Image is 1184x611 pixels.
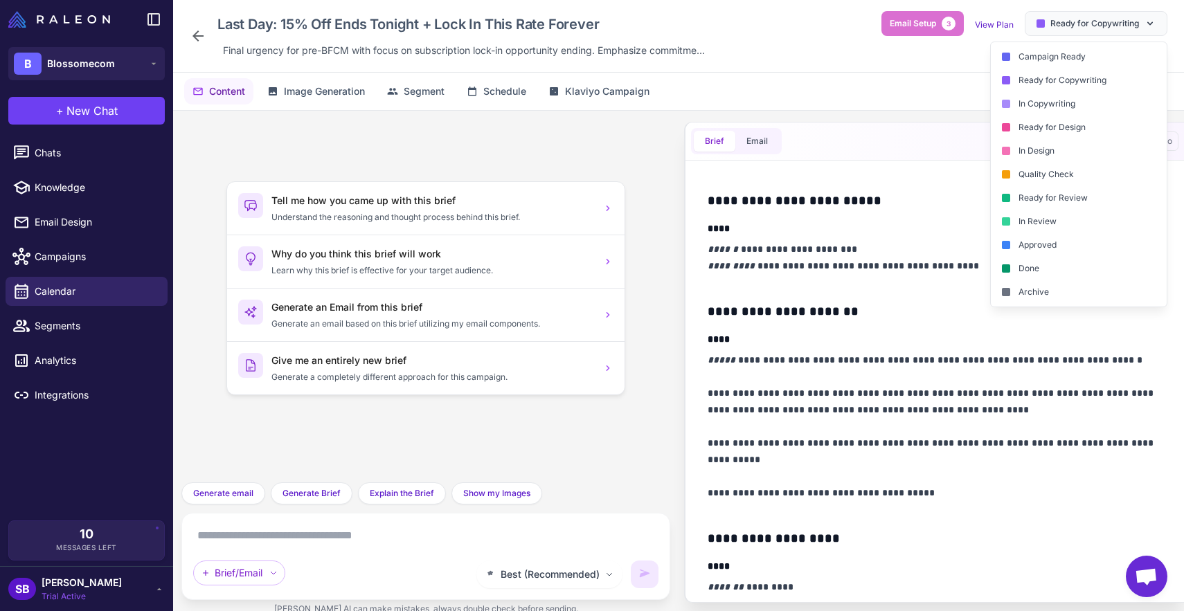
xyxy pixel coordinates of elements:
[991,233,1167,257] div: Approved
[451,482,542,504] button: Show my Images
[991,186,1167,210] div: Ready for Review
[458,78,535,104] button: Schedule
[212,11,710,37] div: Click to edit campaign name
[881,11,964,36] button: Email Setup3
[209,84,245,99] span: Content
[942,17,956,30] span: 3
[56,542,117,553] span: Messages Left
[271,264,594,277] p: Learn why this brief is effective for your target audience.
[35,318,156,334] span: Segments
[975,19,1014,30] a: View Plan
[379,78,453,104] button: Segment
[694,131,735,152] button: Brief
[476,560,622,588] button: Best (Recommended)
[271,318,594,330] p: Generate an email based on this brief utilizing my email components.
[271,353,594,368] h3: Give me an entirely new brief
[6,346,168,375] a: Analytics
[284,84,365,99] span: Image Generation
[483,84,526,99] span: Schedule
[271,300,594,315] h3: Generate an Email from this brief
[35,215,156,230] span: Email Design
[370,487,434,500] span: Explain the Brief
[223,43,705,58] span: Final urgency for pre-BFCM with focus on subscription lock-in opportunity ending. Emphasize commi...
[56,102,64,119] span: +
[271,371,594,383] p: Generate a completely different approach for this campaign.
[217,40,710,61] div: Click to edit description
[184,78,253,104] button: Content
[8,11,110,28] img: Raleon Logo
[271,193,594,208] h3: Tell me how you came up with this brief
[735,131,779,152] button: Email
[358,482,446,504] button: Explain the Brief
[193,560,285,585] div: Brief/Email
[991,69,1167,92] div: Ready for Copywriting
[991,280,1167,304] div: Archive
[6,242,168,271] a: Campaigns
[565,84,649,99] span: Klaviyo Campaign
[8,47,165,80] button: BBlossomecom
[271,482,352,504] button: Generate Brief
[181,482,265,504] button: Generate email
[1050,17,1139,30] span: Ready for Copywriting
[6,277,168,306] a: Calendar
[80,528,93,540] span: 10
[8,97,165,125] button: +New Chat
[991,116,1167,139] div: Ready for Design
[991,163,1167,186] div: Quality Check
[6,381,168,410] a: Integrations
[259,78,373,104] button: Image Generation
[6,311,168,340] a: Segments
[6,173,168,202] a: Knowledge
[991,210,1167,233] div: In Review
[404,84,445,99] span: Segment
[66,102,118,119] span: New Chat
[271,211,594,224] p: Understand the reasoning and thought process behind this brief.
[8,578,36,600] div: SB
[47,56,115,71] span: Blossomecom
[540,78,658,104] button: Klaviyo Campaign
[42,575,122,590] span: [PERSON_NAME]
[991,139,1167,163] div: In Design
[501,567,600,582] span: Best (Recommended)
[271,246,594,262] h3: Why do you think this brief will work
[991,45,1167,69] div: Campaign Ready
[991,92,1167,116] div: In Copywriting
[42,590,122,603] span: Trial Active
[991,257,1167,280] div: Done
[35,145,156,161] span: Chats
[35,180,156,195] span: Knowledge
[1126,556,1167,597] div: Open chat
[463,487,530,500] span: Show my Images
[6,138,168,167] a: Chats
[8,11,116,28] a: Raleon Logo
[890,17,936,30] span: Email Setup
[193,487,253,500] span: Generate email
[35,249,156,264] span: Campaigns
[282,487,341,500] span: Generate Brief
[35,353,156,368] span: Analytics
[35,284,156,299] span: Calendar
[14,53,42,75] div: B
[6,208,168,237] a: Email Design
[35,387,156,403] span: Integrations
